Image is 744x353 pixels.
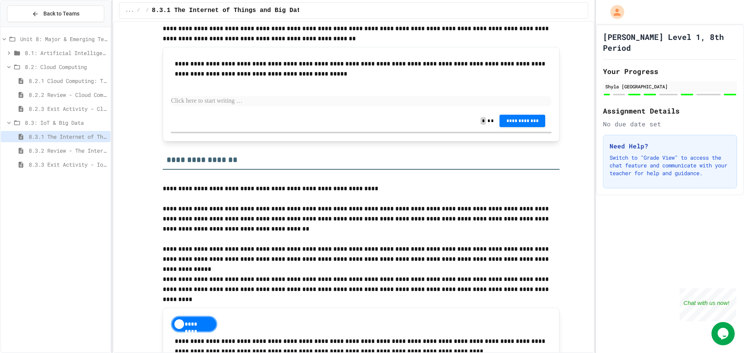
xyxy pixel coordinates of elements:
span: 8.1: Artificial Intelligence Basics [25,49,107,57]
div: My Account [602,3,626,21]
h2: Assignment Details [603,105,737,116]
span: 8.2.3 Exit Activity - Cloud Service Detective [29,105,107,113]
div: Shyla [GEOGRAPHIC_DATA] [605,83,735,90]
span: 8.2.1 Cloud Computing: Transforming the Digital World [29,77,107,85]
span: Unit 8: Major & Emerging Technologies [20,35,107,43]
span: ... [126,7,134,14]
h1: [PERSON_NAME] Level 1, 8th Period [603,31,737,53]
span: 8.3: IoT & Big Data [25,119,107,127]
p: Switch to "Grade View" to access the chat feature and communicate with your teacher for help and ... [610,154,730,177]
h3: Need Help? [610,141,730,151]
button: Back to Teams [7,5,104,22]
span: Back to Teams [43,10,79,18]
h2: Your Progress [603,66,737,77]
span: 8.3.1 The Internet of Things and Big Data: Our Connected Digital World [152,6,412,15]
span: 8.2.2 Review - Cloud Computing [29,91,107,99]
iframe: chat widget [680,288,736,321]
span: 8.3.2 Review - The Internet of Things and Big Data [29,146,107,155]
span: / [146,7,149,14]
span: 8.2: Cloud Computing [25,63,107,71]
span: 8.3.1 The Internet of Things and Big Data: Our Connected Digital World [29,133,107,141]
iframe: chat widget [711,322,736,345]
span: 8.3.3 Exit Activity - IoT Data Detective Challenge [29,160,107,169]
div: No due date set [603,119,737,129]
span: / [137,7,139,14]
